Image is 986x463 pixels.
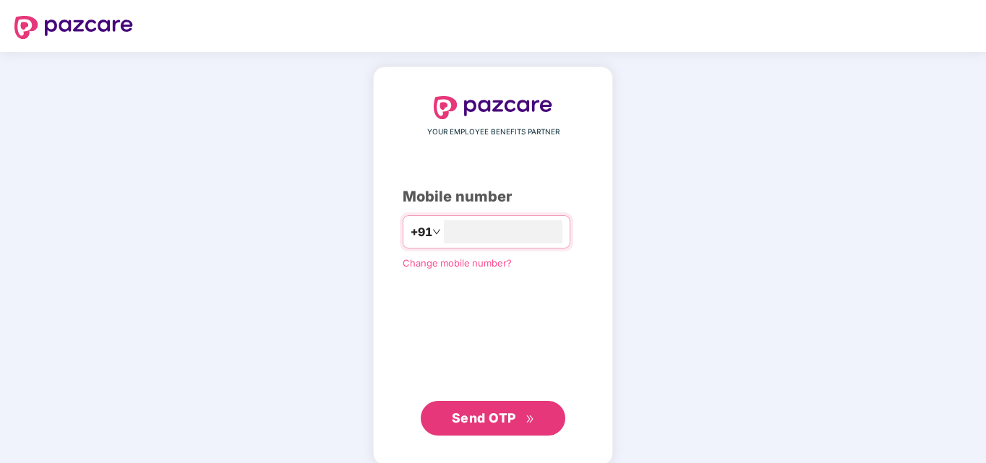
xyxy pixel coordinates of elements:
[421,401,565,436] button: Send OTPdouble-right
[434,96,552,119] img: logo
[14,16,133,39] img: logo
[403,257,512,269] a: Change mobile number?
[427,126,560,138] span: YOUR EMPLOYEE BENEFITS PARTNER
[411,223,432,241] span: +91
[403,186,583,208] div: Mobile number
[526,415,535,424] span: double-right
[452,410,516,425] span: Send OTP
[432,228,441,236] span: down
